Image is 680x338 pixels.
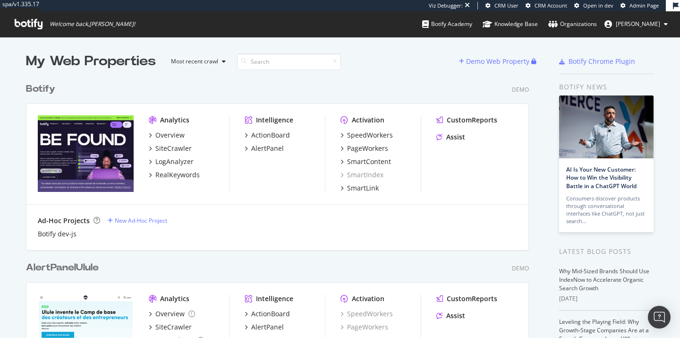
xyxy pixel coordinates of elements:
a: PageWorkers [340,144,388,153]
a: SmartLink [340,183,379,193]
a: ActionBoard [245,130,290,140]
input: Search [237,53,341,70]
a: SmartContent [340,157,391,166]
div: Overview [155,309,185,319]
a: Botify [26,82,59,96]
a: SpeedWorkers [340,309,393,319]
div: My Web Properties [26,52,156,71]
a: Botify dev-js [38,229,76,239]
div: Botify Chrome Plugin [569,57,635,66]
div: Demo Web Property [466,57,529,66]
a: AlertPanel [245,144,284,153]
span: Welcome back, [PERSON_NAME] ! [50,20,135,28]
div: Botify news [559,82,654,92]
a: Why Mid-Sized Brands Should Use IndexNow to Accelerate Organic Search Growth [559,267,649,292]
a: Demo Web Property [459,57,531,65]
div: Open Intercom Messenger [648,306,671,329]
div: Overview [155,130,185,140]
div: Most recent crawl [171,59,218,64]
button: Demo Web Property [459,54,531,69]
div: Knowledge Base [483,19,538,29]
button: [PERSON_NAME] [597,17,675,32]
div: Assist [446,132,465,142]
a: CustomReports [436,294,497,303]
div: SiteCrawler [155,322,192,332]
a: SpeedWorkers [340,130,393,140]
img: AI Is Your New Customer: How to Win the Visibility Battle in a ChatGPT World [559,95,654,158]
div: Organizations [548,19,597,29]
div: AlertPanel [251,144,284,153]
a: RealKeywords [149,170,200,180]
img: Botify [38,115,134,192]
a: Overview [149,309,195,319]
span: CRM User [494,2,518,9]
button: Most recent crawl [163,54,229,69]
div: AlertPanelUlule [26,261,99,275]
div: Analytics [160,115,189,125]
div: [DATE] [559,295,654,303]
div: Ad-Hoc Projects [38,216,90,225]
a: Botify Chrome Plugin [559,57,635,66]
a: PageWorkers [340,322,388,332]
div: Viz Debugger: [429,2,463,9]
div: Activation [352,294,384,303]
span: CRM Account [535,2,567,9]
div: Activation [352,115,384,125]
a: New Ad-Hoc Project [108,217,167,225]
a: CRM User [485,2,518,9]
div: Assist [446,311,465,321]
a: SmartIndex [340,170,383,180]
a: LogAnalyzer [149,157,194,166]
a: ActionBoard [245,309,290,319]
a: AI Is Your New Customer: How to Win the Visibility Battle in a ChatGPT World [566,165,637,190]
div: Botify Academy [422,19,472,29]
div: SmartLink [347,183,379,193]
a: SiteCrawler [149,322,192,332]
a: Admin Page [620,2,659,9]
span: Open in dev [583,2,613,9]
div: ActionBoard [251,309,290,319]
div: CustomReports [447,115,497,125]
div: Analytics [160,294,189,303]
a: SiteCrawler [149,144,192,153]
div: Consumers discover products through conversational interfaces like ChatGPT, not just search… [566,195,646,225]
div: RealKeywords [155,170,200,180]
div: LogAnalyzer [155,157,194,166]
div: SpeedWorkers [347,130,393,140]
div: Botify [26,82,55,96]
a: CRM Account [526,2,567,9]
div: Intelligence [256,115,293,125]
div: SiteCrawler [155,144,192,153]
div: CustomReports [447,294,497,303]
div: Latest Blog Posts [559,246,654,257]
span: Admin Page [629,2,659,9]
div: Intelligence [256,294,293,303]
a: Assist [436,132,465,142]
div: AlertPanel [251,322,284,332]
div: PageWorkers [347,144,388,153]
a: AlertPanelUlule [26,261,102,275]
a: AlertPanel [245,322,284,332]
a: CustomReports [436,115,497,125]
div: SmartContent [347,157,391,166]
a: Knowledge Base [483,11,538,37]
a: Overview [149,130,185,140]
div: ActionBoard [251,130,290,140]
div: Demo [512,264,529,272]
div: New Ad-Hoc Project [115,217,167,225]
a: Botify Academy [422,11,472,37]
span: alexandre hauswirth [616,20,660,28]
a: Organizations [548,11,597,37]
a: Open in dev [574,2,613,9]
a: Assist [436,311,465,321]
div: Demo [512,86,529,94]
